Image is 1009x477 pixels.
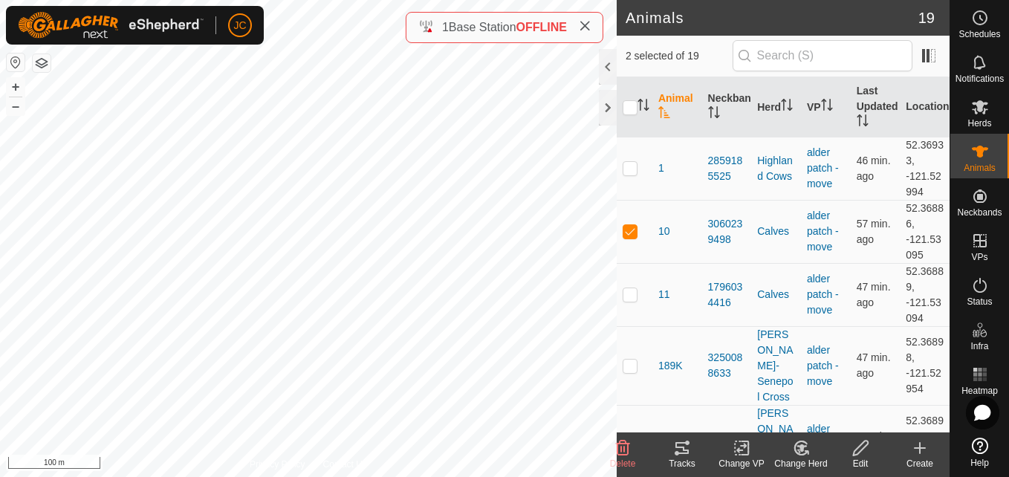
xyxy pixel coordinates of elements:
div: 3060239498 [708,216,746,247]
div: Change VP [712,457,771,470]
th: VP [801,77,851,137]
a: alder patch - move [807,273,839,316]
span: Help [970,458,989,467]
a: Help [950,432,1009,473]
span: Herds [967,119,991,128]
span: Schedules [958,30,1000,39]
p-sorticon: Activate to sort [781,101,793,113]
span: Base Station [449,21,516,33]
span: Delete [610,458,636,469]
div: Edit [831,457,890,470]
div: Calves [757,224,795,239]
span: Aug 14, 2025, 1:58 PM [857,281,891,308]
th: Animal [652,77,702,137]
a: alder patch - move [807,423,839,466]
th: Location [900,77,950,137]
th: Herd [751,77,801,137]
p-sorticon: Activate to sort [821,101,833,113]
span: Aug 14, 2025, 1:58 PM [857,430,891,458]
div: 3250088633 [708,350,746,381]
div: Calves [757,287,795,302]
td: 52.36889, -121.53094 [900,263,950,326]
div: Change Herd [771,457,831,470]
span: VPs [971,253,987,262]
th: Last Updated [851,77,901,137]
span: Infra [970,342,988,351]
th: Neckband [702,77,752,137]
div: 2458904892 [708,429,746,460]
span: Status [967,297,992,306]
td: 52.36886, -121.53095 [900,200,950,263]
span: 189K [658,358,683,374]
button: – [7,97,25,115]
a: Privacy Policy [250,458,305,471]
div: Highland Cows [757,153,795,184]
span: OFFLINE [516,21,567,33]
span: 2 selected of 19 [626,48,733,64]
p-sorticon: Activate to sort [857,117,869,129]
a: alder patch - move [807,344,839,387]
p-sorticon: Activate to sort [708,108,720,120]
img: Gallagher Logo [18,12,204,39]
div: 1796034416 [708,279,746,311]
td: 52.36898, -121.52954 [900,326,950,405]
span: 19 [918,7,935,29]
span: Aug 14, 2025, 1:48 PM [857,218,891,245]
p-sorticon: Activate to sort [637,101,649,113]
span: Notifications [956,74,1004,83]
span: 10 [658,224,670,239]
a: alder patch - move [807,146,839,189]
span: 11 [658,287,670,302]
p-sorticon: Activate to sort [658,108,670,120]
a: Contact Us [323,458,367,471]
div: Tracks [652,457,712,470]
span: Neckbands [957,208,1002,217]
a: alder patch - move [807,210,839,253]
span: 1 [442,21,449,33]
button: Map Layers [33,54,51,72]
button: Reset Map [7,53,25,71]
span: 1 [658,160,664,176]
span: Aug 14, 2025, 1:59 PM [857,351,891,379]
h2: Animals [626,9,918,27]
span: Animals [964,163,996,172]
div: Create [890,457,950,470]
span: Aug 14, 2025, 1:59 PM [857,155,891,182]
td: 52.36933, -121.52994 [900,137,950,200]
div: [PERSON_NAME]-Senepol Cross [757,327,795,405]
input: Search (S) [733,40,912,71]
button: + [7,78,25,96]
span: Heatmap [961,386,998,395]
div: 2859185525 [708,153,746,184]
span: JC [233,18,246,33]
